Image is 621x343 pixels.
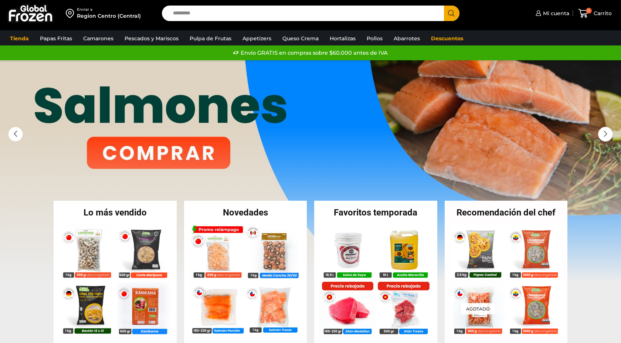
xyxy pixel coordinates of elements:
a: Pescados y Mariscos [121,31,182,45]
p: Agotado [461,303,495,315]
button: Search button [444,6,459,21]
h2: Favoritos temporada [314,208,437,217]
img: address-field-icon.svg [66,7,77,20]
span: 0 [586,8,592,14]
div: Region Centro (Central) [77,12,141,20]
a: Appetizers [239,31,275,45]
a: Abarrotes [390,31,424,45]
div: Enviar a [77,7,141,12]
span: Carrito [592,10,612,17]
a: Queso Crema [279,31,322,45]
a: Descuentos [427,31,467,45]
h2: Novedades [184,208,307,217]
a: Pulpa de Frutas [186,31,235,45]
a: Camarones [79,31,117,45]
a: Hortalizas [326,31,359,45]
h2: Recomendación del chef [445,208,568,217]
span: Mi cuenta [541,10,569,17]
a: Pollos [363,31,386,45]
a: 0 Carrito [577,5,614,22]
a: Tienda [6,31,33,45]
h2: Lo más vendido [54,208,177,217]
a: Papas Fritas [36,31,76,45]
a: Mi cuenta [534,6,569,21]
